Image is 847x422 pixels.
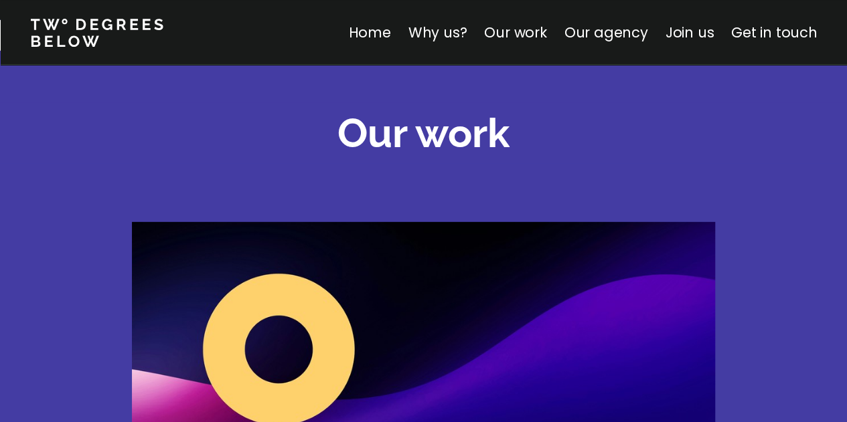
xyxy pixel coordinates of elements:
h2: Our work [337,106,510,161]
a: Join us [665,23,714,42]
a: Home [348,23,390,42]
a: Get in touch [731,23,817,42]
a: Why us? [408,23,467,42]
a: Our work [484,23,546,42]
a: Our agency [564,23,647,42]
